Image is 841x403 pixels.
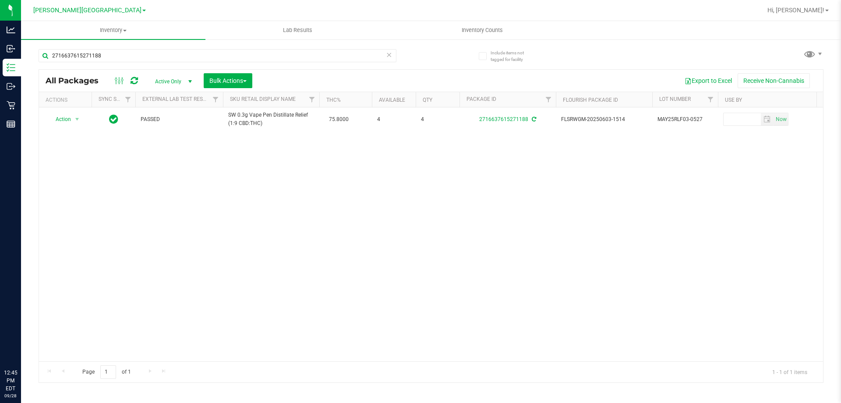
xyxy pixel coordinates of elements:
[421,115,454,124] span: 4
[657,115,713,124] span: MAY25RLF03-0527
[379,97,405,103] a: Available
[21,26,205,34] span: Inventory
[774,113,788,126] span: Set Current date
[33,7,141,14] span: [PERSON_NAME][GEOGRAPHIC_DATA]
[386,49,392,61] span: Clear
[39,49,396,62] input: Search Package ID, Item Name, SKU, Lot or Part Number...
[326,97,341,103] a: THC%
[141,115,218,124] span: PASSED
[99,96,132,102] a: Sync Status
[26,332,36,342] iframe: Resource center unread badge
[530,116,536,122] span: Sync from Compliance System
[466,96,496,102] a: Package ID
[423,97,432,103] a: Qty
[208,92,223,107] a: Filter
[563,97,618,103] a: Flourish Package ID
[228,111,314,128] span: SW 0.3g Vape Pen Distillate Relief (1:9 CBD:THC)
[491,50,534,63] span: Include items not tagged for facility
[561,115,647,124] span: FLSRWGM-20250603-1514
[72,113,83,125] span: select
[21,21,205,39] a: Inventory
[7,25,15,34] inline-svg: Analytics
[271,26,324,34] span: Lab Results
[4,369,17,392] p: 12:45 PM EDT
[390,21,574,39] a: Inventory Counts
[305,92,319,107] a: Filter
[765,365,814,378] span: 1 - 1 of 1 items
[142,96,211,102] a: External Lab Test Result
[774,113,788,125] span: select
[703,92,718,107] a: Filter
[7,101,15,110] inline-svg: Retail
[9,333,35,359] iframe: Resource center
[46,76,107,86] span: All Packages
[761,113,774,125] span: select
[767,7,824,14] span: Hi, [PERSON_NAME]!
[230,96,296,102] a: Sku Retail Display Name
[725,97,742,103] a: Use By
[541,92,556,107] a: Filter
[100,365,116,379] input: 1
[325,113,353,126] span: 75.8000
[121,92,135,107] a: Filter
[659,96,691,102] a: Lot Number
[679,73,738,88] button: Export to Excel
[479,116,528,122] a: 2716637615271188
[7,44,15,53] inline-svg: Inbound
[46,97,88,103] div: Actions
[7,120,15,128] inline-svg: Reports
[7,82,15,91] inline-svg: Outbound
[48,113,71,125] span: Action
[4,392,17,399] p: 09/28
[738,73,810,88] button: Receive Non-Cannabis
[204,73,252,88] button: Bulk Actions
[7,63,15,72] inline-svg: Inventory
[205,21,390,39] a: Lab Results
[450,26,515,34] span: Inventory Counts
[209,77,247,84] span: Bulk Actions
[377,115,410,124] span: 4
[75,365,138,379] span: Page of 1
[109,113,118,125] span: In Sync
